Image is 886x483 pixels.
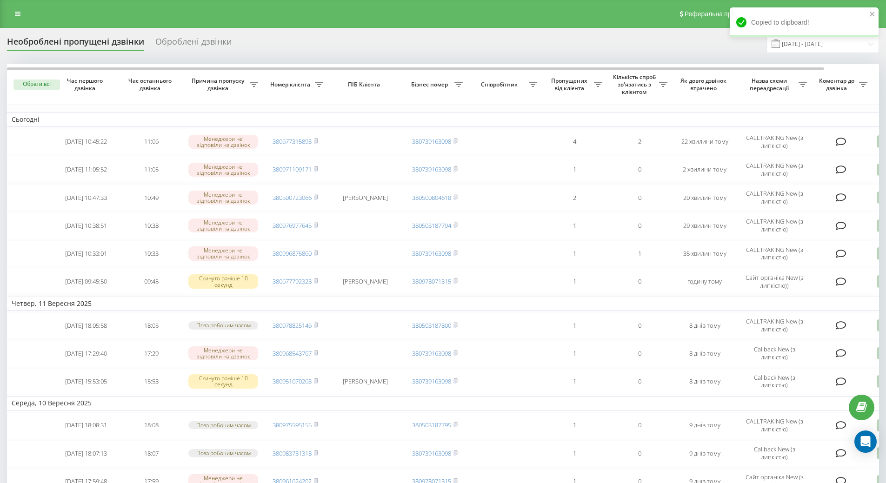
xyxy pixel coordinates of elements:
td: CALLTRAKING New (з липкістю) [737,312,812,338]
td: CALLTRAKING New (з липкістю) [737,129,812,155]
td: [DATE] 15:53:05 [53,368,119,394]
td: 10:33 [119,240,184,266]
td: [PERSON_NAME] [328,185,402,211]
div: Скинуто раніше 10 секунд [188,274,258,288]
td: CALLTRAKING New (з липкістю) [737,157,812,183]
td: 1 [542,312,607,338]
div: Менеджери не відповіли на дзвінок [188,191,258,205]
td: [DATE] 10:38:51 [53,212,119,238]
td: 17:29 [119,340,184,366]
td: 0 [607,440,672,466]
td: 2 [607,129,672,155]
td: [DATE] 10:33:01 [53,240,119,266]
span: Номер клієнта [267,81,315,88]
td: 0 [607,157,672,183]
span: Співробітник [472,81,529,88]
span: Час останнього дзвінка [126,77,176,92]
td: [PERSON_NAME] [328,269,402,295]
div: Поза робочим часом [188,449,258,457]
td: 2 [542,185,607,211]
td: Сайт органіка New (з липкістю)) [737,269,812,295]
td: [DATE] 10:47:33 [53,185,119,211]
div: Поза робочим часом [188,421,258,429]
td: CALLTRAKING New (з липкістю) [737,212,812,238]
td: 18:07 [119,440,184,466]
td: Callback New (з липкістю) [737,440,812,466]
div: Open Intercom Messenger [854,430,877,453]
a: 380739163098 [412,137,451,146]
td: CALLTRAKING New (з липкістю) [737,185,812,211]
a: 380739163098 [412,165,451,173]
a: 380503187800 [412,321,451,330]
a: 380739163098 [412,377,451,385]
a: 380978071315 [412,277,451,285]
td: 15:53 [119,368,184,394]
span: Коментар до дзвінка [816,77,859,92]
td: 1 [542,240,607,266]
a: 380975595155 [273,421,312,429]
a: 380971109171 [273,165,312,173]
td: 8 днів тому [672,368,737,394]
a: 380739163098 [412,449,451,457]
span: Кількість спроб зв'язатись з клієнтом [612,73,659,95]
div: Оброблені дзвінки [155,37,232,51]
td: 09:45 [119,269,184,295]
td: 1 [542,212,607,238]
span: Час першого дзвінка [61,77,111,92]
td: 9 днів тому [672,412,737,438]
td: Callback New (з липкістю) [737,340,812,366]
div: Необроблені пропущені дзвінки [7,37,144,51]
td: 8 днів тому [672,340,737,366]
a: 380983731318 [273,449,312,457]
td: 1 [542,340,607,366]
td: [DATE] 18:05:58 [53,312,119,338]
td: [DATE] 18:07:13 [53,440,119,466]
a: 380996875860 [273,249,312,258]
td: 1 [542,440,607,466]
div: Copied to clipboard! [730,7,879,37]
td: 1 [607,240,672,266]
td: [DATE] 10:45:22 [53,129,119,155]
td: 1 [542,269,607,295]
a: 380978825146 [273,321,312,330]
a: 380951070263 [273,377,312,385]
td: 20 хвилин тому [672,185,737,211]
a: 380976977645 [273,221,312,230]
span: Реферальна програма [685,10,753,18]
div: Скинуто раніше 10 секунд [188,374,258,388]
td: Callback New (з липкістю) [737,368,812,394]
td: 2 хвилини тому [672,157,737,183]
span: Як довго дзвінок втрачено [679,77,730,92]
a: 380500804618 [412,193,451,202]
td: годину тому [672,269,737,295]
span: Бізнес номер [407,81,454,88]
td: 18:05 [119,312,184,338]
td: 0 [607,340,672,366]
td: 1 [542,412,607,438]
td: 10:49 [119,185,184,211]
td: 0 [607,368,672,394]
td: 0 [607,185,672,211]
td: 11:06 [119,129,184,155]
td: 0 [607,269,672,295]
span: Пропущених від клієнта [546,77,594,92]
td: 22 хвилини тому [672,129,737,155]
td: 29 хвилин тому [672,212,737,238]
a: 380503187794 [412,221,451,230]
td: 0 [607,312,672,338]
td: 1 [542,157,607,183]
td: 8 днів тому [672,312,737,338]
td: 10:38 [119,212,184,238]
div: Менеджери не відповіли на дзвінок [188,246,258,260]
td: [DATE] 17:29:40 [53,340,119,366]
a: 380968543767 [273,349,312,357]
a: 380739163098 [412,249,451,258]
td: [DATE] 09:45:50 [53,269,119,295]
a: 380677315893 [273,137,312,146]
td: CALLTRAKING New (з липкістю) [737,412,812,438]
div: Менеджери не відповіли на дзвінок [188,346,258,360]
td: 0 [607,212,672,238]
td: 9 днів тому [672,440,737,466]
button: close [869,10,876,19]
div: Менеджери не відповіли на дзвінок [188,163,258,177]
